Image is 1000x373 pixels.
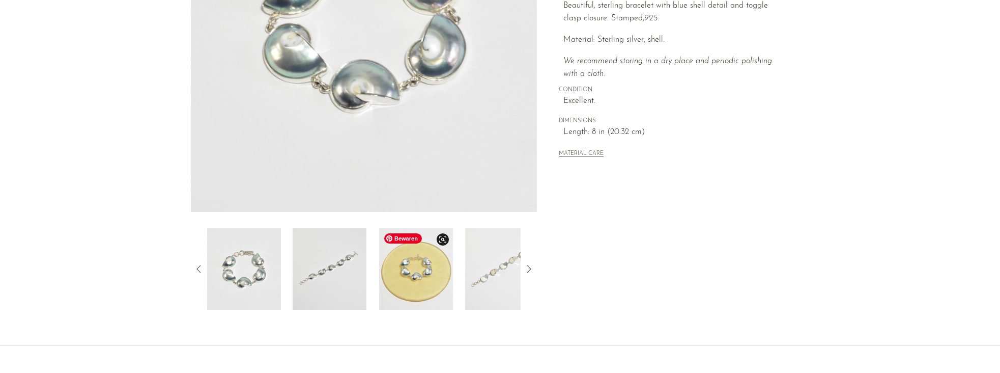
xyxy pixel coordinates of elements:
[207,228,281,310] img: Blue Shell Bracelet
[559,117,788,126] span: DIMENSIONS
[379,228,453,310] img: Blue Shell Bracelet
[644,14,659,22] em: 925.
[293,228,366,310] img: Blue Shell Bracelet
[465,228,539,310] img: Blue Shell Bracelet
[559,150,604,158] button: MATERIAL CARE
[563,126,788,139] span: Length: 8 in (20.32 cm)
[384,233,422,244] span: Bewaren
[563,57,772,78] i: We recommend storing in a dry place and periodic polishing with a cloth.
[559,86,788,95] span: CONDITION
[563,95,788,108] span: Excellent.
[563,34,788,47] p: Material: Sterling silver, shell.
